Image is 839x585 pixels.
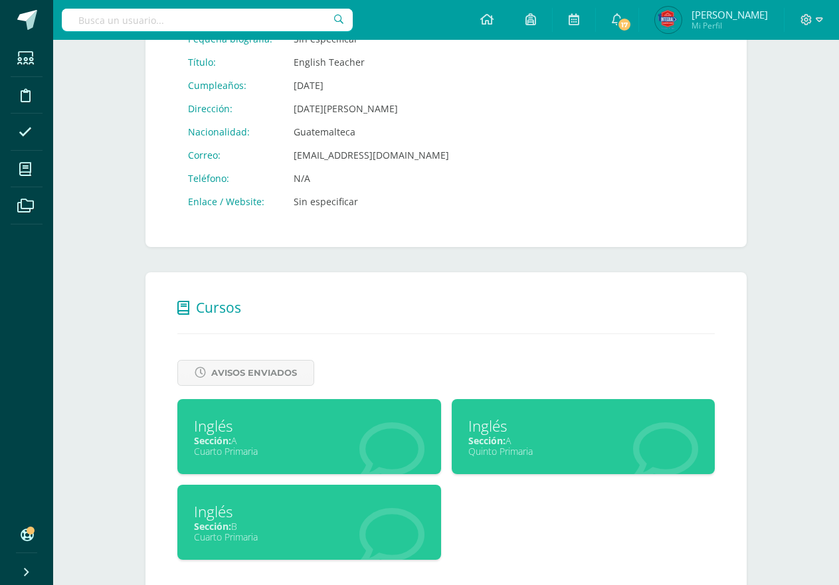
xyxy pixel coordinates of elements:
div: Quinto Primaria [468,445,699,458]
td: English Teacher [283,50,460,74]
span: Avisos Enviados [211,361,297,385]
input: Busca un usuario... [62,9,353,31]
td: [EMAIL_ADDRESS][DOMAIN_NAME] [283,143,460,167]
div: Cuarto Primaria [194,445,424,458]
span: Mi Perfil [692,20,768,31]
td: Dirección: [177,97,283,120]
span: 17 [617,17,632,32]
td: Teléfono: [177,167,283,190]
div: A [194,434,424,447]
div: Inglés [194,416,424,436]
div: Inglés [468,416,699,436]
span: Sección: [194,434,231,447]
td: [DATE] [283,74,460,97]
td: Título: [177,50,283,74]
span: [PERSON_NAME] [692,8,768,21]
div: Inglés [194,501,424,522]
div: A [468,434,699,447]
a: InglésSección:BCuarto Primaria [177,485,441,560]
td: Sin especificar [283,190,460,213]
td: Guatemalteca [283,120,460,143]
td: Nacionalidad: [177,120,283,143]
span: Cursos [196,298,241,317]
div: Cuarto Primaria [194,531,424,543]
td: Correo: [177,143,283,167]
a: InglésSección:ACuarto Primaria [177,399,441,474]
div: B [194,520,424,533]
td: [DATE][PERSON_NAME] [283,97,460,120]
span: Sección: [194,520,231,533]
td: Enlace / Website: [177,190,283,213]
span: Sección: [468,434,506,447]
a: InglésSección:AQuinto Primaria [452,399,715,474]
img: c7ca351e00f228542fd9924f6080dc91.png [655,7,682,33]
td: N/A [283,167,460,190]
td: Cumpleaños: [177,74,283,97]
a: Avisos Enviados [177,360,314,386]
